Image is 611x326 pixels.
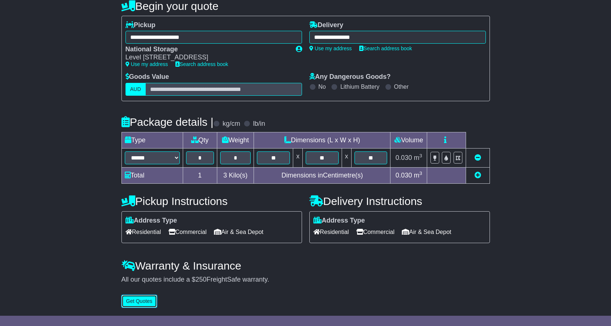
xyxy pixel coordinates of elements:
[121,195,302,207] h4: Pickup Instructions
[419,153,422,158] sup: 3
[126,73,169,81] label: Goods Value
[196,276,207,283] span: 250
[396,154,412,161] span: 0.030
[474,172,481,179] a: Add new item
[183,167,217,183] td: 1
[183,132,217,148] td: Qty
[396,172,412,179] span: 0.030
[121,276,490,284] div: All our quotes include a $ FreightSafe warranty.
[414,172,422,179] span: m
[254,132,390,148] td: Dimensions (L x W x H)
[390,132,427,148] td: Volume
[342,148,351,167] td: x
[359,45,412,51] a: Search address book
[313,226,349,238] span: Residential
[121,260,490,272] h4: Warranty & Insurance
[474,154,481,161] a: Remove this item
[126,54,288,62] div: Level [STREET_ADDRESS]
[340,83,379,90] label: Lithium Battery
[223,172,227,179] span: 3
[217,167,254,183] td: Kilo(s)
[414,154,422,161] span: m
[394,83,409,90] label: Other
[121,295,157,308] button: Get Quotes
[126,226,161,238] span: Residential
[309,45,352,51] a: Use my address
[253,120,265,128] label: lb/in
[126,45,288,54] div: National Storage
[126,217,177,225] label: Address Type
[121,167,183,183] td: Total
[126,83,146,96] label: AUD
[293,148,303,167] td: x
[309,73,391,81] label: Any Dangerous Goods?
[126,61,168,67] a: Use my address
[313,217,365,225] label: Address Type
[121,116,214,128] h4: Package details |
[419,171,422,176] sup: 3
[168,226,207,238] span: Commercial
[254,167,390,183] td: Dimensions in Centimetre(s)
[319,83,326,90] label: No
[402,226,451,238] span: Air & Sea Depot
[175,61,228,67] a: Search address book
[309,21,343,29] label: Delivery
[356,226,394,238] span: Commercial
[121,132,183,148] td: Type
[222,120,240,128] label: kg/cm
[214,226,263,238] span: Air & Sea Depot
[309,195,490,207] h4: Delivery Instructions
[217,132,254,148] td: Weight
[126,21,156,29] label: Pickup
